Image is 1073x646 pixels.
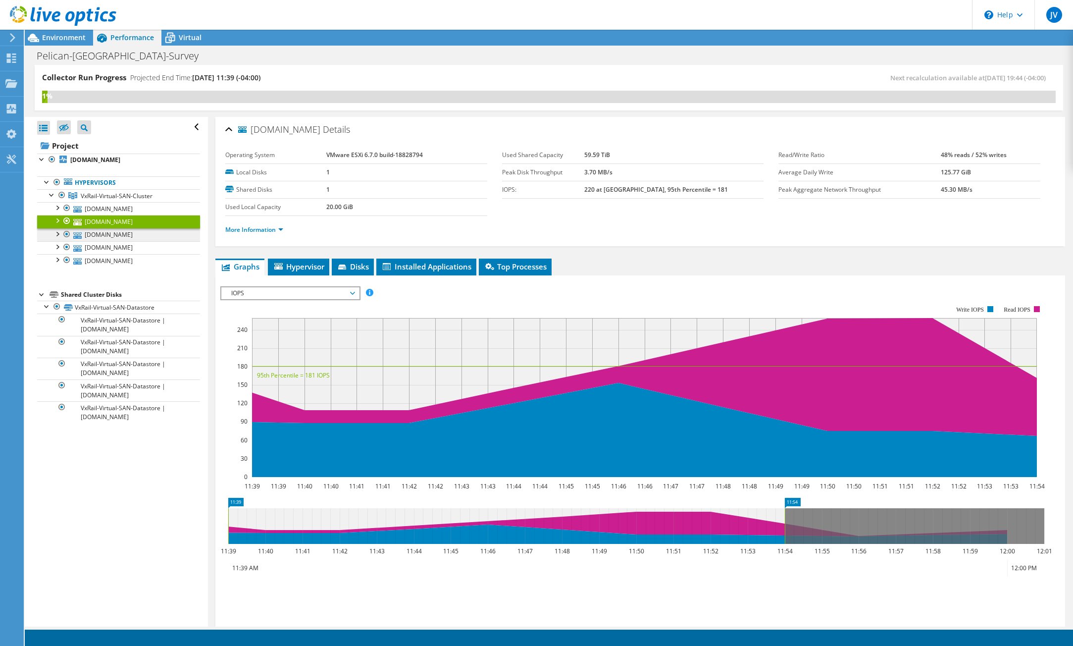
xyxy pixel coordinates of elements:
text: 11:41 [295,547,310,555]
a: VxRail-Virtual-SAN-Datastore | [DOMAIN_NAME] [37,401,200,423]
text: 11:50 [846,482,862,490]
span: JV [1046,7,1062,23]
div: 1% [42,91,48,102]
b: VMware ESXi 6.7.0 build-18828794 [326,151,423,159]
text: 11:52 [925,482,940,490]
a: [DOMAIN_NAME] [37,254,200,267]
a: [DOMAIN_NAME] [37,154,200,166]
a: Project [37,138,200,154]
text: 11:53 [977,482,992,490]
text: 11:58 [925,547,941,555]
a: [DOMAIN_NAME] [37,215,200,228]
b: 3.70 MB/s [584,168,613,176]
text: 11:51 [899,482,914,490]
text: 11:46 [480,547,496,555]
span: [DOMAIN_NAME] [238,125,320,135]
text: 11:46 [611,482,626,490]
text: 11:52 [703,547,718,555]
text: 11:53 [740,547,756,555]
a: More Information [225,225,283,234]
span: Performance [110,33,154,42]
label: IOPS: [502,185,584,195]
label: Operating System [225,150,326,160]
span: Top Processes [484,262,547,271]
text: 11:40 [258,547,273,555]
h2: Advanced Graph Controls [220,625,338,645]
b: 48% reads / 52% writes [941,151,1007,159]
label: Average Daily Write [778,167,941,177]
text: 11:51 [666,547,681,555]
text: 11:44 [532,482,548,490]
text: 12:01 [1037,547,1052,555]
text: 11:48 [555,547,570,555]
a: [DOMAIN_NAME] [37,241,200,254]
text: 11:41 [349,482,364,490]
text: 11:45 [443,547,459,555]
a: VxRail-Virtual-SAN-Datastore | [DOMAIN_NAME] [37,336,200,358]
div: Shared Cluster Disks [61,289,200,301]
a: [DOMAIN_NAME] [37,202,200,215]
label: Used Shared Capacity [502,150,584,160]
text: 11:47 [689,482,705,490]
b: 220 at [GEOGRAPHIC_DATA], 95th Percentile = 181 [584,185,728,194]
a: VxRail-Virtual-SAN-Datastore | [DOMAIN_NAME] [37,358,200,379]
text: 11:53 [1003,482,1019,490]
text: 30 [241,454,248,463]
text: 11:55 [815,547,830,555]
text: 11:44 [506,482,521,490]
text: 180 [237,362,248,371]
label: Peak Aggregate Network Throughput [778,185,941,195]
text: 11:49 [768,482,783,490]
text: Write IOPS [957,306,984,313]
text: 11:43 [454,482,469,490]
span: Disks [337,262,369,271]
text: 0 [244,473,248,481]
svg: \n [984,10,993,19]
text: 11:39 [245,482,260,490]
b: 1 [326,185,330,194]
text: 11:49 [592,547,607,555]
text: 90 [241,417,248,426]
b: [DOMAIN_NAME] [70,156,120,164]
span: Environment [42,33,86,42]
span: VxRail-Virtual-SAN-Cluster [81,192,153,200]
text: 11:39 [221,547,236,555]
text: 11:54 [777,547,793,555]
text: 95th Percentile = 181 IOPS [257,371,330,379]
text: 11:50 [629,547,644,555]
text: 11:56 [851,547,867,555]
text: 11:54 [1029,482,1045,490]
text: 11:57 [888,547,904,555]
text: 11:42 [332,547,348,555]
a: VxRail-Virtual-SAN-Datastore | [DOMAIN_NAME] [37,379,200,401]
text: 11:46 [637,482,653,490]
a: Hypervisors [37,176,200,189]
a: VxRail-Virtual-SAN-Cluster [37,189,200,202]
text: 12:00 [1000,547,1015,555]
label: Shared Disks [225,185,326,195]
a: [DOMAIN_NAME] [37,228,200,241]
label: Local Disks [225,167,326,177]
text: 11:52 [951,482,967,490]
text: 11:45 [559,482,574,490]
b: 20.00 GiB [326,203,353,211]
text: 11:47 [517,547,533,555]
text: 11:43 [480,482,496,490]
span: [DATE] 11:39 (-04:00) [192,73,260,82]
span: Installed Applications [381,262,471,271]
text: 11:43 [369,547,385,555]
text: 11:40 [323,482,339,490]
h1: Pelican-[GEOGRAPHIC_DATA]-Survey [32,51,214,61]
span: Graphs [220,262,259,271]
text: 11:49 [794,482,810,490]
text: 11:59 [963,547,978,555]
text: Read IOPS [1004,306,1031,313]
span: Virtual [179,33,202,42]
label: Read/Write Ratio [778,150,941,160]
label: Peak Disk Throughput [502,167,584,177]
b: 1 [326,168,330,176]
text: 11:42 [428,482,443,490]
text: 11:51 [872,482,888,490]
span: [DATE] 19:44 (-04:00) [985,73,1046,82]
b: 59.59 TiB [584,151,610,159]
